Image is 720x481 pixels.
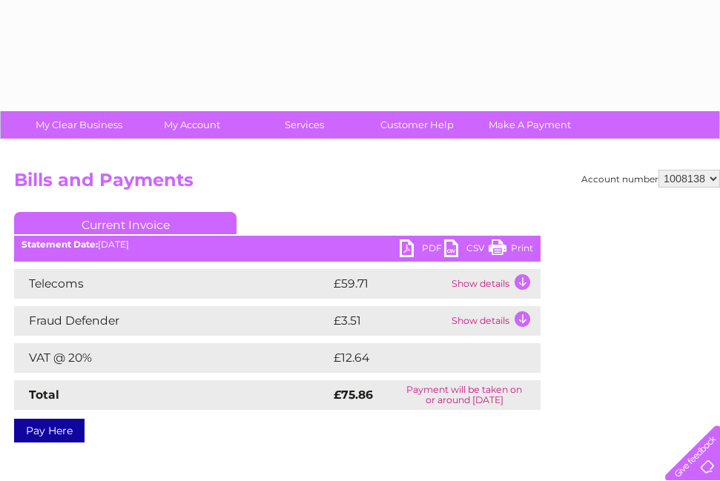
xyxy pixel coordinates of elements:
a: Customer Help [356,111,478,139]
strong: Total [29,388,59,402]
a: CSV [444,239,489,261]
td: Telecoms [14,269,330,299]
td: £12.64 [330,343,509,373]
a: My Clear Business [18,111,140,139]
a: Services [243,111,366,139]
td: Show details [448,306,541,336]
div: Account number [581,170,720,188]
td: VAT @ 20% [14,343,330,373]
b: Statement Date: [22,239,98,250]
a: Print [489,239,533,261]
strong: £75.86 [334,388,373,402]
td: Payment will be taken on or around [DATE] [388,380,541,410]
a: My Account [131,111,253,139]
a: Make A Payment [469,111,591,139]
td: Show details [448,269,541,299]
td: Fraud Defender [14,306,330,336]
td: £3.51 [330,306,448,336]
a: Pay Here [14,419,85,442]
a: PDF [400,239,444,261]
h2: Bills and Payments [14,170,720,198]
a: Current Invoice [14,212,237,234]
td: £59.71 [330,269,448,299]
div: [DATE] [14,239,541,250]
